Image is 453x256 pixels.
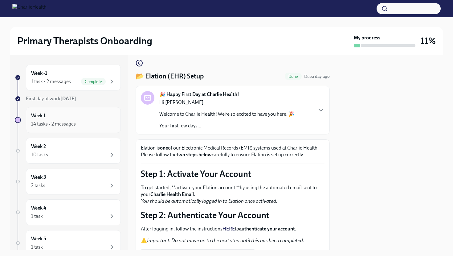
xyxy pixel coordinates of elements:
h2: Primary Therapists Onboarding [17,35,152,47]
span: First day at work [26,96,76,102]
span: August 16th, 2025 09:00 [304,74,330,79]
span: Due [304,74,330,79]
strong: My progress [354,34,380,41]
a: Week 32 tasks [15,169,121,194]
p: Your first few days... [159,122,295,129]
a: Week 210 tasks [15,138,121,164]
a: Week 41 task [15,199,121,225]
span: Complete [81,79,106,84]
em: Important: Do not move on to the next step until this has been completed. [147,238,304,243]
h6: Week -1 [31,70,47,77]
p: Step 2: Authenticate Your Account [141,210,324,221]
p: Welcome to Charlie Health! We’re so excited to have you here. 🎉 [159,111,295,118]
a: Week 51 task [15,230,121,256]
a: Week 114 tasks • 2 messages [15,107,121,133]
strong: Charlie Health Email [150,191,194,197]
strong: authenticate your account [239,226,295,232]
a: Week -11 task • 2 messagesComplete [15,65,121,90]
a: First day at work[DATE] [15,95,121,102]
h4: 📂 Elation (EHR) Setup [136,72,204,81]
h3: 11% [420,35,436,46]
p: Elation is of our Electronic Medical Records (EMR) systems used at Charlie Health. Please follow ... [141,145,324,158]
h6: Week 3 [31,174,46,181]
span: Done [285,74,302,79]
div: 2 tasks [31,182,45,189]
a: HERE [222,226,235,232]
strong: 🎉 Happy First Day at Charlie Health! [159,91,239,98]
div: 1 task [31,213,43,220]
p: Step 1: Activate Your Account [141,168,324,179]
div: 10 tasks [31,151,48,158]
h6: Week 4 [31,205,46,211]
strong: two steps below [177,152,212,158]
div: 1 task • 2 messages [31,78,71,85]
h6: Week 1 [31,112,46,119]
img: CharlieHealth [12,4,47,14]
strong: [DATE] [60,96,76,102]
h6: Week 2 [31,143,46,150]
strong: one [160,145,168,151]
div: 1 task [31,244,43,250]
div: 14 tasks • 2 messages [31,121,76,127]
p: Hi [PERSON_NAME], [159,99,295,106]
p: After logging in, follow the instructions to . [141,226,324,232]
em: You should be automatically logged in to Elation once activated. [141,198,277,204]
strong: a day ago [312,74,330,79]
p: ⚠️ [141,237,324,244]
p: To get started, **activate your Elation account **by using the automated email sent to your . [141,184,324,205]
h6: Week 5 [31,235,46,242]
